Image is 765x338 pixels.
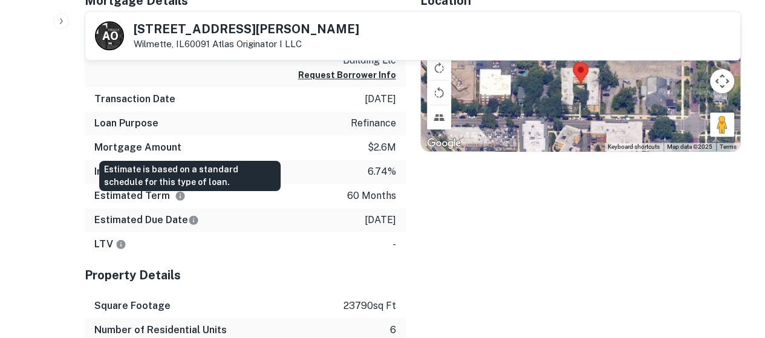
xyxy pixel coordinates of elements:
p: A O [102,28,117,44]
h6: Transaction Date [94,92,175,106]
button: Tilt map [427,105,451,129]
p: - [392,237,396,252]
button: Map camera controls [710,69,734,93]
h6: Number of Residential Units [94,323,227,337]
h6: Square Footage [94,299,171,313]
svg: LTVs displayed on the website are for informational purposes only and may be reported incorrectly... [116,239,126,250]
h6: Loan Purpose [94,116,158,131]
img: Google [424,135,464,151]
h6: Interest Rate [94,164,171,179]
p: 60 months [347,189,396,203]
p: 23790 sq ft [343,299,396,313]
svg: Estimate is based on a standard schedule for this type of loan. [188,215,199,226]
p: $2.6m [368,140,396,155]
a: Terms (opens in new tab) [720,143,737,150]
a: Atlas Originator I LLC [212,39,302,49]
h5: [STREET_ADDRESS][PERSON_NAME] [134,23,359,35]
button: Rotate map clockwise [427,56,451,80]
h5: Property Details [85,266,406,284]
div: Estimate is based on a standard schedule for this type of loan. [99,161,281,191]
h6: Estimated Due Date [94,213,199,227]
h6: Estimated Term [94,189,186,203]
button: Keyboard shortcuts [608,143,660,151]
p: [DATE] [365,92,396,106]
button: Drag Pegman onto the map to open Street View [710,112,734,137]
p: 6 [390,323,396,337]
iframe: Chat Widget [705,241,765,299]
p: 6.74% [368,164,396,179]
a: Open this area in Google Maps (opens a new window) [424,135,464,151]
p: [DATE] [365,213,396,227]
span: Map data ©2025 [667,143,712,150]
p: refinance [351,116,396,131]
button: Rotate map counterclockwise [427,80,451,105]
h6: LTV [94,237,126,252]
button: Request Borrower Info [298,68,396,82]
h6: Mortgage Amount [94,140,181,155]
p: Wilmette, IL60091 [134,39,359,50]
